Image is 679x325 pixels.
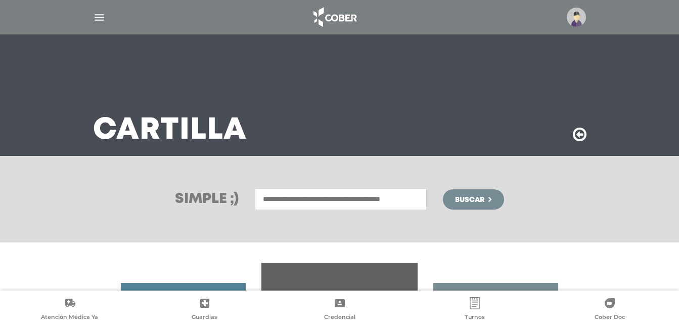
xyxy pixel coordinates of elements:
[272,297,407,323] a: Credencial
[455,196,484,204] span: Buscar
[567,8,586,27] img: profile-placeholder.svg
[542,297,677,323] a: Cober Doc
[465,313,485,322] span: Turnos
[93,11,106,24] img: Cober_menu-lines-white.svg
[41,313,98,322] span: Atención Médica Ya
[93,117,247,144] h3: Cartilla
[595,313,625,322] span: Cober Doc
[175,192,239,207] h3: Simple ;)
[443,189,504,210] button: Buscar
[137,297,272,323] a: Guardias
[407,297,542,323] a: Turnos
[324,313,355,322] span: Credencial
[192,313,217,322] span: Guardias
[308,5,361,29] img: logo_cober_home-white.png
[2,297,137,323] a: Atención Médica Ya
